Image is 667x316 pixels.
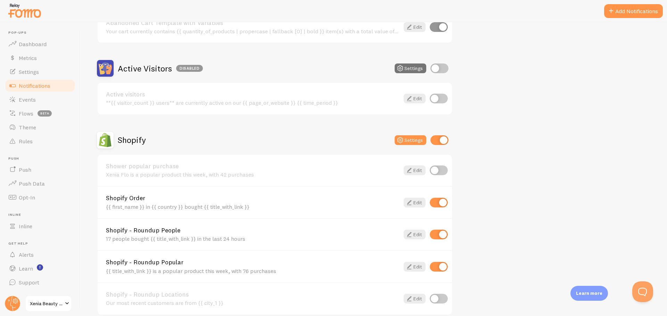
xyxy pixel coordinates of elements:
span: Notifications [19,82,50,89]
div: Our most recent customers are from {{ city_1 }} [106,300,400,306]
a: Xenia Beauty Labs [25,295,72,312]
a: Shopify - Roundup Popular [106,259,400,265]
a: Shopify - Roundup Locations [106,291,400,298]
img: Shopify [97,132,114,148]
h2: Active Visitors [118,63,203,74]
div: {{ title_with_link }} is a popular product this week, with 76 purchases [106,268,400,274]
a: Dashboard [4,37,76,51]
div: 17 people bought {{ title_with_link }} in the last 24 hours [106,236,400,242]
span: Inline [19,223,32,230]
div: Learn more [570,286,608,301]
span: Flows [19,110,33,117]
img: Active Visitors [97,60,114,77]
a: Rules [4,134,76,148]
a: Push Data [4,177,76,190]
span: Inline [8,213,76,217]
a: Settings [4,65,76,79]
a: Learn [4,262,76,275]
a: Edit [404,262,426,272]
a: Flows beta [4,106,76,120]
a: Shower popular purchase [106,163,400,169]
a: Support [4,275,76,289]
a: Notifications [4,79,76,93]
div: Xenia Flo is a popular product this week, with 42 purchases [106,171,400,178]
span: Dashboard [19,41,47,48]
span: Xenia Beauty Labs [30,299,63,308]
span: Push [8,156,76,161]
a: Edit [404,230,426,239]
div: Disabled [176,65,203,72]
span: Get Help [8,241,76,246]
a: Edit [404,294,426,304]
a: Shopify - Roundup People [106,227,400,233]
a: Shopify Order [106,195,400,201]
svg: <p>Watch New Feature Tutorials!</p> [37,264,43,271]
button: Settings [395,63,426,73]
span: Alerts [19,251,34,258]
a: Metrics [4,51,76,65]
a: Edit [404,94,426,103]
a: Active visitors [106,91,400,97]
span: Opt-In [19,194,35,201]
a: Edit [404,22,426,32]
div: {{ first_name }} in {{ country }} bought {{ title_with_link }} [106,204,400,210]
a: Events [4,93,76,106]
button: Settings [395,135,426,145]
a: Abandoned Cart Template with Variables [106,20,400,26]
a: Theme [4,120,76,134]
p: Learn more [576,290,602,297]
span: Learn [19,265,33,272]
span: Metrics [19,54,37,61]
span: Events [19,96,36,103]
span: Push [19,166,31,173]
a: Edit [404,165,426,175]
a: Opt-In [4,190,76,204]
a: Inline [4,219,76,233]
a: Alerts [4,248,76,262]
a: Edit [404,198,426,207]
span: beta [38,110,52,117]
span: Support [19,279,39,286]
span: Pop-ups [8,31,76,35]
div: **{{ visitor_count }} users** are currently active on our {{ page_or_website }} {{ time_period }} [106,100,400,106]
img: fomo-relay-logo-orange.svg [7,2,42,19]
span: Rules [19,138,33,145]
div: Your cart currently contains {{ quantity_of_products | propercase | fallback [0] | bold }} item(s... [106,28,400,34]
a: Push [4,163,76,177]
iframe: Help Scout Beacon - Open [632,281,653,302]
span: Push Data [19,180,45,187]
h2: Shopify [118,135,146,145]
span: Theme [19,124,36,131]
span: Settings [19,68,39,75]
